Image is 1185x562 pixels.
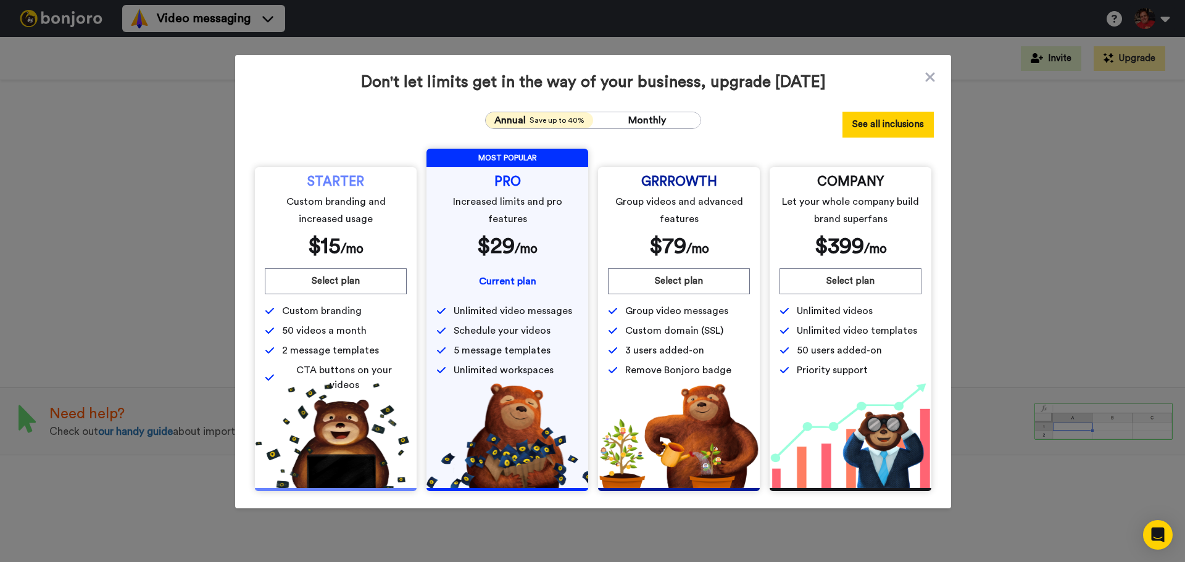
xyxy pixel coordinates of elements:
[426,149,588,167] span: MOST POPULAR
[454,363,554,378] span: Unlimited workspaces
[479,276,536,286] span: Current plan
[797,343,882,358] span: 50 users added-on
[598,383,760,488] img: edd2fd70e3428fe950fd299a7ba1283f.png
[341,242,364,255] span: /mo
[515,242,538,255] span: /mo
[477,235,515,257] span: $ 29
[593,112,701,128] button: Monthly
[815,235,864,257] span: $ 399
[252,72,934,92] span: Don't let limits get in the way of your business, upgrade [DATE]
[686,242,709,255] span: /mo
[842,112,934,138] button: See all inclusions
[608,268,750,294] button: Select plan
[530,115,584,125] span: Save up to 40%
[649,235,686,257] span: $ 79
[797,323,917,338] span: Unlimited video templates
[454,343,551,358] span: 5 message templates
[797,304,873,318] span: Unlimited videos
[780,268,921,294] button: Select plan
[494,177,521,187] span: PRO
[625,304,728,318] span: Group video messages
[439,193,576,228] span: Increased limits and pro features
[628,115,666,125] span: Monthly
[770,383,931,488] img: baac238c4e1197dfdb093d3ea7416ec4.png
[625,323,723,338] span: Custom domain (SSL)
[454,323,551,338] span: Schedule your videos
[282,363,407,392] span: CTA buttons on your videos
[610,193,748,228] span: Group videos and advanced features
[308,235,341,257] span: $ 15
[797,363,868,378] span: Priority support
[307,177,364,187] span: STARTER
[486,112,593,128] button: AnnualSave up to 40%
[494,113,526,128] span: Annual
[625,343,704,358] span: 3 users added-on
[255,383,417,488] img: 5112517b2a94bd7fef09f8ca13467cef.png
[641,177,717,187] span: GRRROWTH
[282,304,362,318] span: Custom branding
[267,193,405,228] span: Custom branding and increased usage
[864,242,887,255] span: /mo
[625,363,731,378] span: Remove Bonjoro badge
[282,343,379,358] span: 2 message templates
[782,193,920,228] span: Let your whole company build brand superfans
[282,323,367,338] span: 50 videos a month
[1143,520,1173,550] div: Open Intercom Messenger
[265,268,407,294] button: Select plan
[817,177,884,187] span: COMPANY
[454,304,572,318] span: Unlimited video messages
[426,383,588,488] img: b5b10b7112978f982230d1107d8aada4.png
